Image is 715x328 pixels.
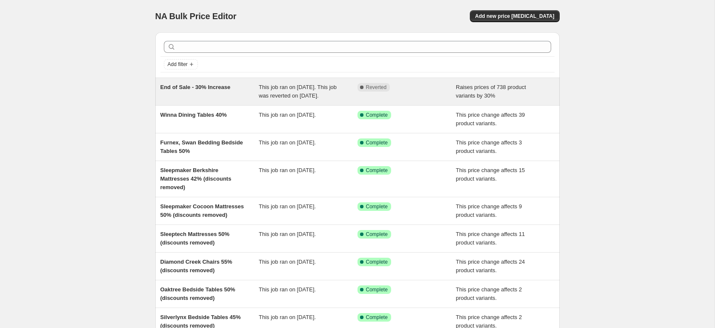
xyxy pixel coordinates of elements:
[259,84,337,99] span: This job ran on [DATE]. This job was reverted on [DATE].
[160,167,232,190] span: Sleepmaker Berkshire Mattresses 42% (discounts removed)
[160,84,231,90] span: End of Sale - 30% Increase
[168,61,188,68] span: Add filter
[160,139,243,154] span: Furnex, Swan Bedding Bedside Tables 50%
[456,259,525,273] span: This price change affects 24 product variants.
[259,112,316,118] span: This job ran on [DATE].
[366,167,388,174] span: Complete
[470,10,559,22] button: Add new price [MEDICAL_DATA]
[259,203,316,210] span: This job ran on [DATE].
[456,112,525,127] span: This price change affects 39 product variants.
[475,13,554,20] span: Add new price [MEDICAL_DATA]
[366,231,388,238] span: Complete
[366,203,388,210] span: Complete
[259,259,316,265] span: This job ran on [DATE].
[366,259,388,265] span: Complete
[160,112,227,118] span: Winna Dining Tables 40%
[456,203,522,218] span: This price change affects 9 product variants.
[456,231,525,246] span: This price change affects 11 product variants.
[160,286,235,301] span: Oaktree Bedside Tables 50% (discounts removed)
[366,112,388,118] span: Complete
[160,231,230,246] span: Sleeptech Mattresses 50% (discounts removed)
[456,139,522,154] span: This price change affects 3 product variants.
[259,231,316,237] span: This job ran on [DATE].
[259,167,316,173] span: This job ran on [DATE].
[366,139,388,146] span: Complete
[259,286,316,293] span: This job ran on [DATE].
[366,84,387,91] span: Reverted
[456,84,526,99] span: Raises prices of 738 product variants by 30%
[164,59,198,69] button: Add filter
[259,314,316,320] span: This job ran on [DATE].
[366,286,388,293] span: Complete
[155,12,237,21] span: NA Bulk Price Editor
[160,203,244,218] span: Sleepmaker Cocoon Mattresses 50% (discounts removed)
[160,259,232,273] span: Diamond Creek Chairs 55% (discounts removed)
[456,167,525,182] span: This price change affects 15 product variants.
[259,139,316,146] span: This job ran on [DATE].
[456,286,522,301] span: This price change affects 2 product variants.
[366,314,388,321] span: Complete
